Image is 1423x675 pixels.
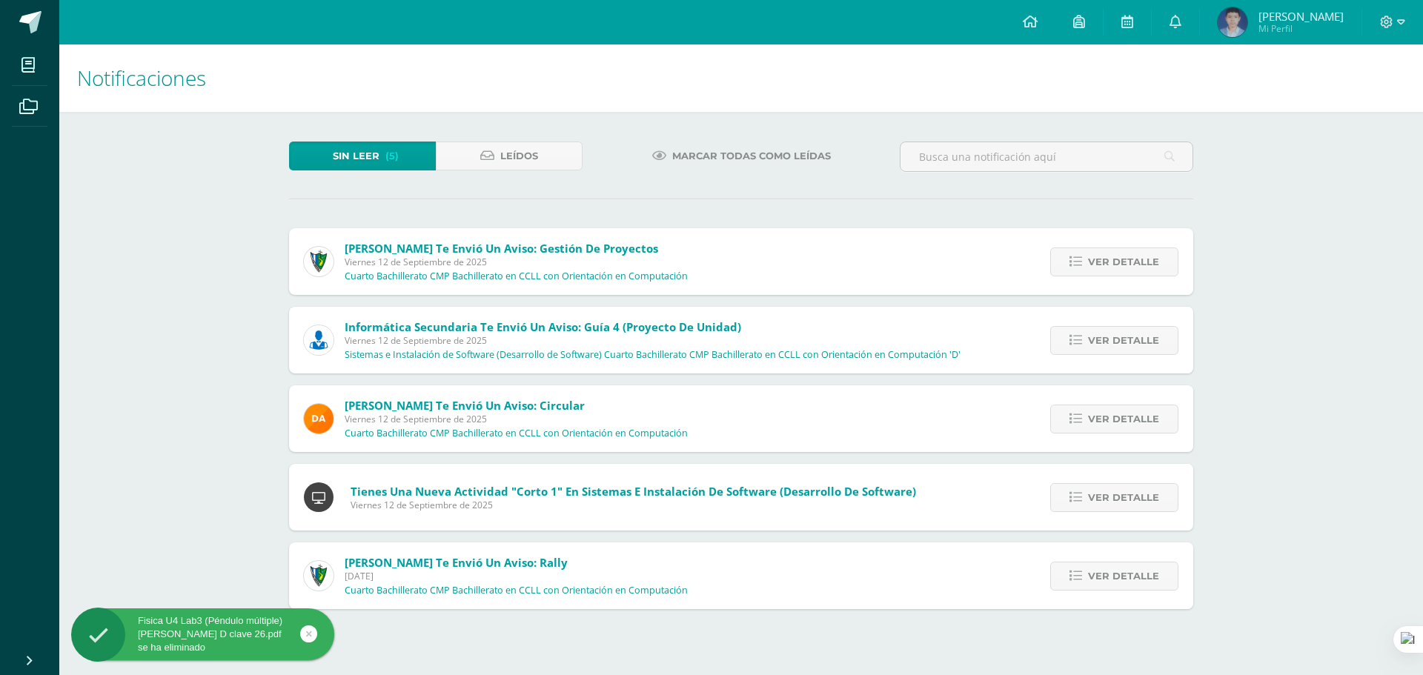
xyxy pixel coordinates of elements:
span: [PERSON_NAME] te envió un aviso: Rally [345,555,568,570]
span: Mi Perfil [1258,22,1344,35]
span: Ver detalle [1088,562,1159,590]
p: Sistemas e Instalación de Software (Desarrollo de Software) Cuarto Bachillerato CMP Bachillerato ... [345,349,961,361]
span: [PERSON_NAME] te envió un aviso: Gestión de Proyectos [345,241,658,256]
span: Viernes 12 de Septiembre de 2025 [345,413,688,425]
span: Viernes 12 de Septiembre de 2025 [351,499,916,511]
a: Leídos [436,142,583,170]
div: Fisica U4 Lab3 (Péndulo múltiple) [PERSON_NAME] D clave 26.pdf se ha eliminado [71,614,334,655]
span: Notificaciones [77,64,206,92]
span: Tienes una nueva actividad "Corto 1" En Sistemas e Instalación de Software (Desarrollo de Software) [351,484,916,499]
span: Leídos [500,142,538,170]
img: 9f174a157161b4ddbe12118a61fed988.png [304,247,334,276]
a: Marcar todas como leídas [634,142,849,170]
span: [PERSON_NAME] te envió un aviso: Circular [345,398,585,413]
span: Sin leer [333,142,379,170]
span: (5) [385,142,399,170]
span: [PERSON_NAME] [1258,9,1344,24]
span: Ver detalle [1088,484,1159,511]
p: Cuarto Bachillerato CMP Bachillerato en CCLL con Orientación en Computación [345,270,688,282]
span: Marcar todas como leídas [672,142,831,170]
img: 6ed6846fa57649245178fca9fc9a58dd.png [304,325,334,355]
span: Ver detalle [1088,405,1159,433]
img: f9d34ca01e392badc01b6cd8c48cabbd.png [304,404,334,433]
span: Viernes 12 de Septiembre de 2025 [345,334,961,347]
span: Viernes 12 de Septiembre de 2025 [345,256,688,268]
span: Ver detalle [1088,327,1159,354]
span: Informática Secundaria te envió un aviso: Guía 4 (Proyecto de Unidad) [345,319,741,334]
p: Cuarto Bachillerato CMP Bachillerato en CCLL con Orientación en Computación [345,585,688,596]
img: 9f174a157161b4ddbe12118a61fed988.png [304,561,334,591]
span: [DATE] [345,570,688,582]
a: Sin leer(5) [289,142,436,170]
input: Busca una notificación aquí [900,142,1193,171]
img: dee60735fc6276be8208edd3a9998d1c.png [1218,7,1247,37]
span: Ver detalle [1088,248,1159,276]
p: Cuarto Bachillerato CMP Bachillerato en CCLL con Orientación en Computación [345,428,688,439]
